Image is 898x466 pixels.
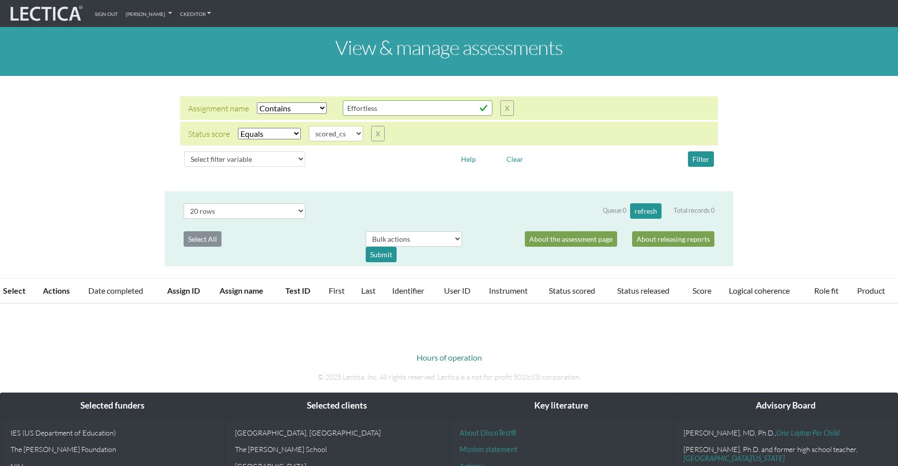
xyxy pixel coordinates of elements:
[161,279,214,304] th: Assign ID
[188,128,230,140] div: Status score
[525,231,617,247] a: About the assessment page
[172,372,726,383] p: © 2025 Lectica, Inc. All rights reserved. Lectica is a not for profit 501(c)(3) corporation.
[184,231,222,247] button: Select All
[122,4,176,23] a: [PERSON_NAME]
[176,4,216,23] a: CKEditor
[279,279,323,304] th: Test ID
[683,429,888,437] p: [PERSON_NAME], MD, Ph.D.,
[329,286,345,295] a: First
[683,445,888,463] p: [PERSON_NAME], Ph.D. and former high school teacher,
[10,445,215,454] p: The [PERSON_NAME] Foundation
[392,286,424,295] a: Identifier
[630,203,662,219] button: refresh
[37,279,83,304] th: Actions
[8,4,83,23] img: lecticalive
[489,286,528,295] a: Instrument
[91,4,122,23] a: Sign out
[371,126,385,141] button: X
[361,286,376,295] a: Last
[459,429,516,437] a: About DiscoTest®
[88,286,143,295] a: Date completed
[366,247,397,262] div: Submit
[776,429,840,437] a: One Laptop Per Child
[214,279,279,304] th: Assign name
[549,286,595,295] a: Status scored
[857,286,885,295] a: Product
[417,353,482,362] a: Hours of operation
[235,445,439,454] p: The [PERSON_NAME] School
[456,153,480,163] a: Help
[692,286,711,295] a: Score
[10,429,215,437] p: IES (US Department of Education)
[603,203,714,219] div: Queue 0 Total records 0
[188,102,249,114] div: Assignment name
[459,445,517,454] a: Mission statement
[235,429,439,437] p: [GEOGRAPHIC_DATA], [GEOGRAPHIC_DATA]
[632,231,714,247] a: About releasing reports
[0,393,224,419] div: Selected funders
[500,100,514,116] button: X
[456,151,480,167] button: Help
[729,286,790,295] a: Logical coherence
[688,151,714,167] button: Filter
[814,286,839,295] a: Role fit
[673,393,898,419] div: Advisory Board
[225,393,449,419] div: Selected clients
[683,454,785,463] a: [GEOGRAPHIC_DATA][US_STATE]
[444,286,470,295] a: User ID
[617,286,670,295] a: Status released
[449,393,673,419] div: Key literature
[502,151,528,167] button: Clear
